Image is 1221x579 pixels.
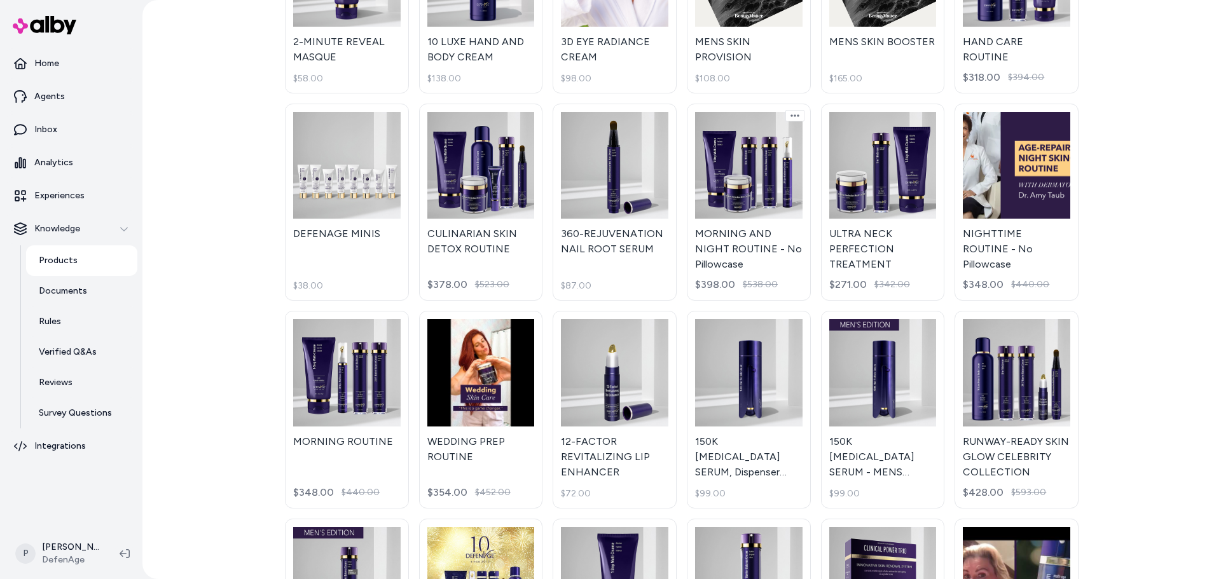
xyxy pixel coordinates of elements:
[5,214,137,244] button: Knowledge
[34,57,59,70] p: Home
[34,90,65,103] p: Agents
[26,337,137,367] a: Verified Q&As
[39,376,72,389] p: Reviews
[5,431,137,461] a: Integrations
[26,245,137,276] a: Products
[26,398,137,428] a: Survey Questions
[34,156,73,169] p: Analytics
[955,311,1079,508] a: RUNWAY-READY SKIN GLOW CELEBRITY COLLECTIONRUNWAY-READY SKIN GLOW CELEBRITY COLLECTION$428.00$593.00
[285,311,409,508] a: MORNING ROUTINEMORNING ROUTINE$348.00$440.00
[955,104,1079,301] a: NIGHTTIME ROUTINE - No PillowcaseNIGHTTIME ROUTINE - No Pillowcase$348.00$440.00
[553,104,677,301] a: 360-REJUVENATION NAIL ROOT SERUM360-REJUVENATION NAIL ROOT SERUM$87.00
[34,189,85,202] p: Experiences
[687,311,811,508] a: 150K HAIR FOLLICLE SERUM, Dispenser with Refill Cartridge,1 fl. oz.150K [MEDICAL_DATA] SERUM, Dis...
[34,123,57,136] p: Inbox
[5,81,137,112] a: Agents
[5,147,137,178] a: Analytics
[26,367,137,398] a: Reviews
[8,533,109,574] button: P[PERSON_NAME]DefenAge
[285,104,409,301] a: DEFENAGE MINISDEFENAGE MINIS$38.00
[26,276,137,306] a: Documents
[26,306,137,337] a: Rules
[39,346,97,358] p: Verified Q&As
[15,543,36,564] span: P
[39,254,78,267] p: Products
[39,315,61,328] p: Rules
[821,104,945,301] a: ULTRA NECK PERFECTION TREATMENTULTRA NECK PERFECTION TREATMENT$271.00$342.00
[687,104,811,301] a: MORNING AND NIGHT ROUTINE - No PillowcaseMORNING AND NIGHT ROUTINE - No Pillowcase$398.00$538.00
[39,285,87,297] p: Documents
[5,48,137,79] a: Home
[13,16,76,34] img: alby Logo
[419,311,543,508] a: WEDDING PREP ROUTINEWEDDING PREP ROUTINE$354.00$452.00
[42,554,99,566] span: DefenAge
[42,541,99,554] p: [PERSON_NAME]
[5,114,137,145] a: Inbox
[34,440,86,453] p: Integrations
[821,311,945,508] a: 150K HAIR FOLLICLE SERUM - MENS EDITION, Dispenser with Refill Cartridge,1 fl. oz.150K [MEDICAL_D...
[419,104,543,301] a: CULINARIAN SKIN DETOX ROUTINECULINARIAN SKIN DETOX ROUTINE$378.00$523.00
[553,311,677,508] a: 12-FACTOR REVITALIZING LIP ENHANCER12-FACTOR REVITALIZING LIP ENHANCER$72.00
[34,222,80,235] p: Knowledge
[39,407,112,419] p: Survey Questions
[5,181,137,211] a: Experiences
